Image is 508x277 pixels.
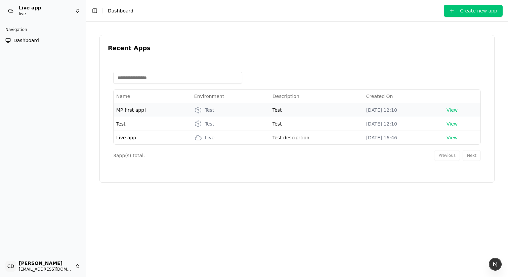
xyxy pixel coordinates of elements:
button: Create new app [444,5,503,17]
th: Name [114,90,192,103]
span: Test [116,121,126,127]
span: [PERSON_NAME] [19,261,72,267]
div: Navigation [3,24,83,35]
span: View [447,107,458,113]
span: [EMAIL_ADDRESS][DOMAIN_NAME] [19,267,72,272]
th: Environment [192,90,270,103]
h2: Recent Apps [108,43,486,53]
span: [DATE] 12:10 [366,107,397,113]
a: Dashboard [3,35,83,46]
span: Dashboard [108,8,133,13]
nav: breadcrumb [108,7,133,14]
span: Dashboard [13,37,39,44]
td: Test [270,103,364,117]
th: Description [270,90,364,103]
span: MP first app! [116,107,146,113]
span: Live app [116,135,136,140]
button: CD[PERSON_NAME][EMAIL_ADDRESS][DOMAIN_NAME] [3,258,83,274]
span: [DATE] 16:46 [366,135,397,140]
span: CD [5,261,16,272]
div: 3 app(s) total. [113,152,431,159]
div: Live [205,134,215,141]
div: Test [205,107,214,113]
span: [DATE] 12:10 [366,121,397,127]
th: Created On [364,90,444,103]
span: View [447,121,458,127]
span: View [447,135,458,140]
td: Test desciprtion [270,131,364,144]
span: live [19,11,72,16]
td: Test [270,117,364,131]
span: Live app [19,5,72,11]
button: Live applive [3,3,83,19]
div: Test [205,120,214,127]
